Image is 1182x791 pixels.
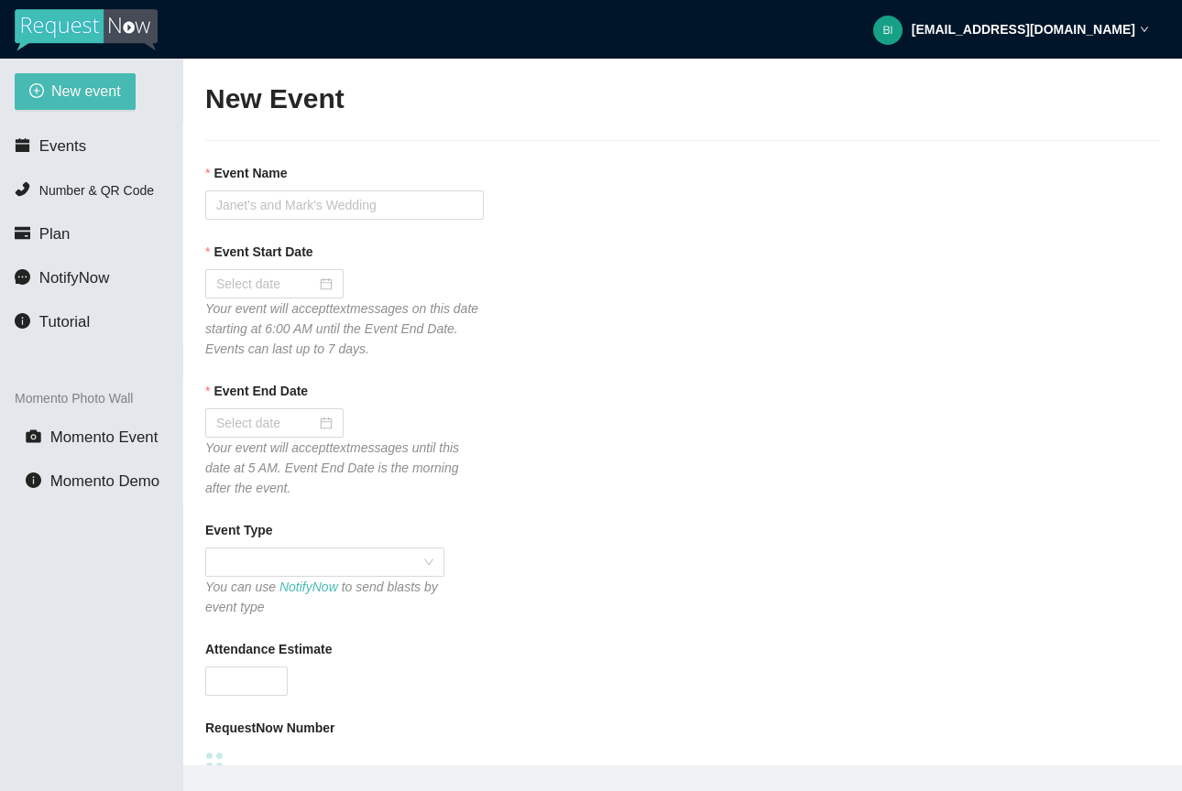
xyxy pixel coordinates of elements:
span: phone [15,181,30,197]
b: Event Type [205,520,273,540]
span: NotifyNow [39,269,109,287]
h2: New Event [205,81,1160,118]
i: Your event will accept text messages until this date at 5 AM. Event End Date is the morning after... [205,440,459,495]
input: Janet's and Mark's Wedding [205,190,484,220]
b: Event Name [213,163,287,183]
b: Event End Date [213,381,308,401]
span: Momento Event [50,428,159,446]
i: Your event will accept text messages on this date starting at 6:00 AM until the Event End Date. E... [205,301,478,356]
span: Events [39,137,86,155]
img: RequestNow [15,9,158,51]
span: down [1140,25,1149,34]
strong: [EMAIL_ADDRESS][DOMAIN_NAME] [912,22,1135,37]
span: message [15,269,30,285]
button: plus-circleNew event [15,73,136,110]
span: credit-card [15,225,30,241]
b: Event Start Date [213,242,312,262]
span: Momento Demo [50,472,159,490]
span: New event [51,80,121,103]
a: NotifyNow [279,580,338,594]
span: camera [26,428,41,444]
input: Select date [216,413,316,433]
span: calendar [15,137,30,153]
img: b573f13d72a41b61daee4edec3c6a9f1 [873,16,903,45]
input: Select date [216,274,316,294]
span: Plan [39,225,71,243]
span: info-circle [26,472,41,488]
span: Tutorial [39,313,90,330]
span: plus-circle [29,83,44,101]
b: RequestNow Number [205,718,335,738]
div: You can use to send blasts by event type [205,577,444,617]
b: Attendance Estimate [205,639,332,659]
span: Number & QR Code [39,183,154,198]
span: info-circle [15,313,30,329]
